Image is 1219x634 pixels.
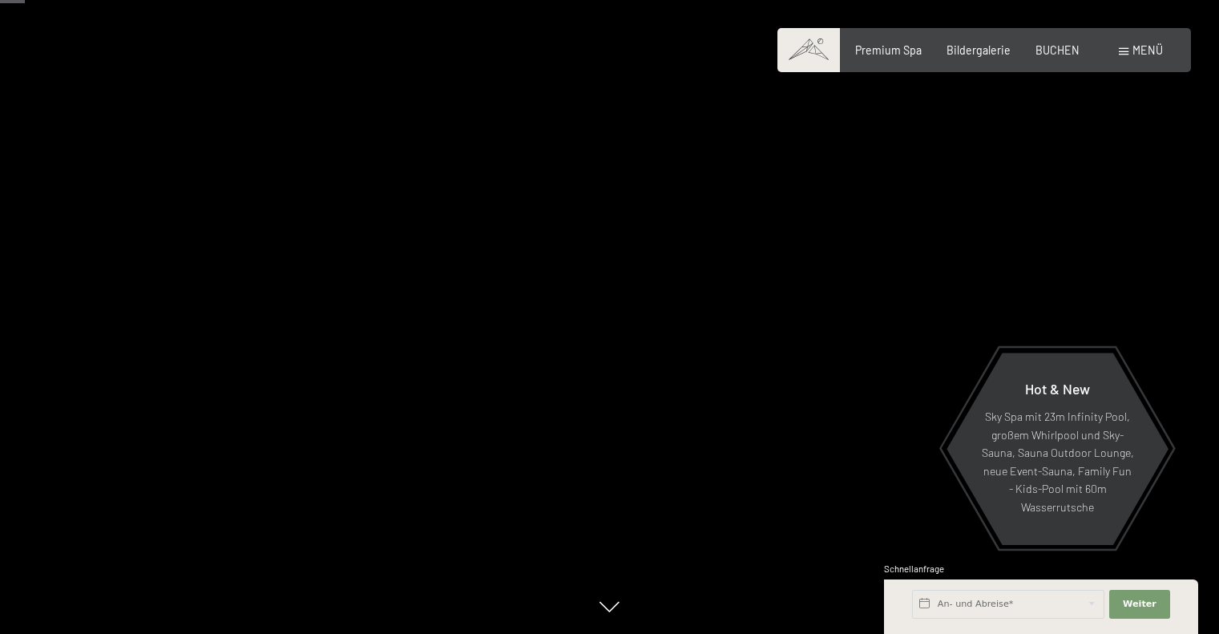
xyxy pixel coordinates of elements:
span: Schnellanfrage [884,563,944,574]
span: Hot & New [1025,380,1090,398]
a: Hot & New Sky Spa mit 23m Infinity Pool, großem Whirlpool und Sky-Sauna, Sauna Outdoor Lounge, ne... [946,352,1169,546]
button: Weiter [1109,590,1170,619]
a: BUCHEN [1035,43,1080,57]
span: Menü [1132,43,1163,57]
span: Weiter [1123,598,1156,611]
p: Sky Spa mit 23m Infinity Pool, großem Whirlpool und Sky-Sauna, Sauna Outdoor Lounge, neue Event-S... [981,409,1134,517]
a: Bildergalerie [947,43,1011,57]
a: Premium Spa [855,43,922,57]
